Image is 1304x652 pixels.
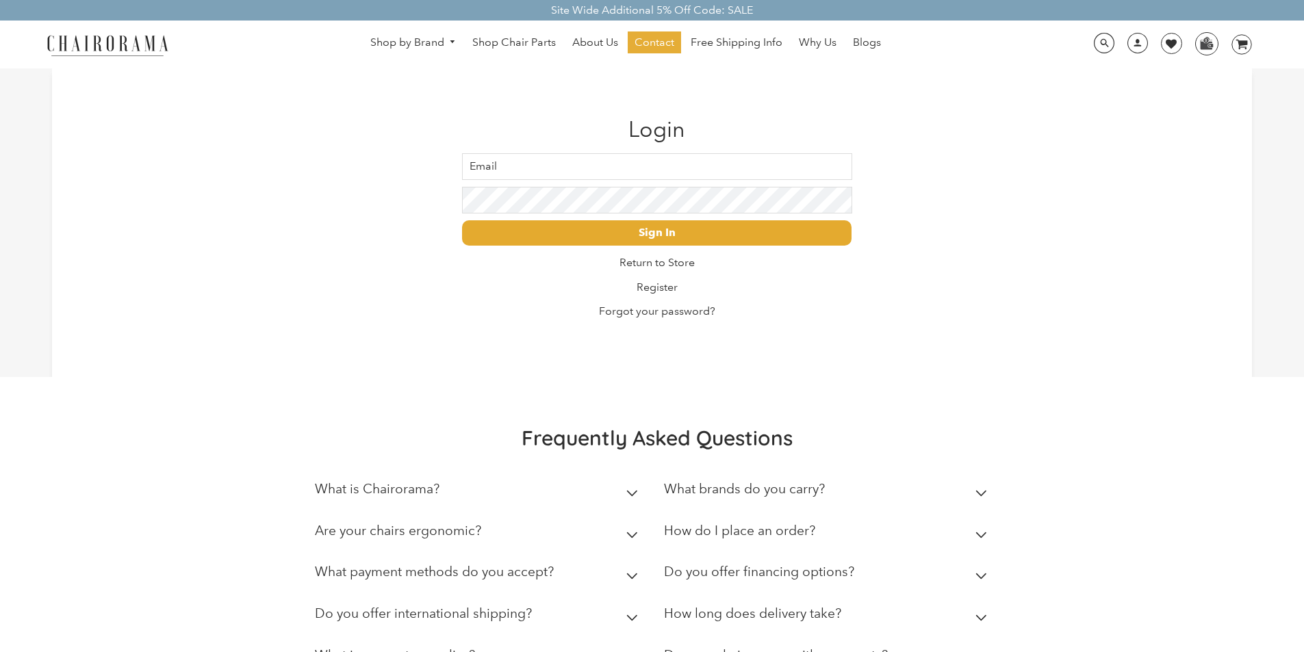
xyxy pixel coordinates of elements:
[315,481,439,497] h2: What is Chairorama?
[315,564,554,579] h2: What payment methods do you accept?
[664,513,993,555] summary: How do I place an order?
[846,31,888,53] a: Blogs
[664,471,993,513] summary: What brands do you carry?
[315,605,532,621] h2: Do you offer international shipping?
[39,33,176,57] img: chairorama
[315,425,999,451] h2: Frequently Asked Questions
[664,596,993,638] summary: How long does delivery take?
[635,36,674,50] span: Contact
[664,605,841,621] h2: How long does delivery take?
[234,31,1017,57] nav: DesktopNavigation
[664,554,993,596] summary: Do you offer financing options?
[619,256,695,269] a: Return to Store
[792,31,843,53] a: Why Us
[684,31,789,53] a: Free Shipping Info
[462,220,852,246] input: Sign In
[462,116,852,142] h1: Login
[565,31,625,53] a: About Us
[628,31,681,53] a: Contact
[1196,33,1217,53] img: WhatsApp_Image_2024-07-12_at_16.23.01.webp
[315,513,643,555] summary: Are your chairs ergonomic?
[363,32,463,53] a: Shop by Brand
[691,36,782,50] span: Free Shipping Info
[853,36,881,50] span: Blogs
[664,523,815,538] h2: How do I place an order?
[664,481,825,497] h2: What brands do you carry?
[462,153,852,180] input: Email
[472,36,556,50] span: Shop Chair Parts
[637,281,678,294] a: Register
[599,304,715,317] a: Forgot your password?
[315,596,643,638] summary: Do you offer international shipping?
[572,36,618,50] span: About Us
[664,564,854,579] h2: Do you offer financing options?
[799,36,836,50] span: Why Us
[315,471,643,513] summary: What is Chairorama?
[315,554,643,596] summary: What payment methods do you accept?
[315,523,481,538] h2: Are your chairs ergonomic?
[465,31,563,53] a: Shop Chair Parts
